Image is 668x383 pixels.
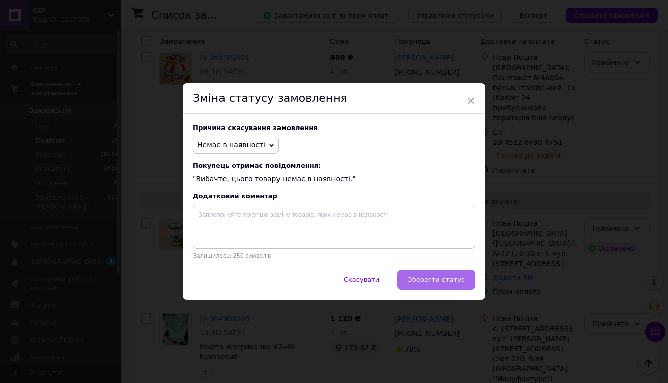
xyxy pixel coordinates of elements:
[193,162,475,169] span: Покупець отримає повідомлення:
[193,124,475,132] div: Причина скасування замовлення
[193,162,475,184] div: "Вибачте, цього товару немає в наявності."
[193,192,475,200] div: Додатковий коментар
[183,83,485,114] div: Зміна статусу замовлення
[397,270,475,290] button: Зберегти статус
[197,141,265,149] span: Немає в наявності
[193,252,475,259] p: Залишилось: 250 символів
[408,276,465,283] span: Зберегти статус
[466,92,475,109] span: ×
[333,270,390,290] button: Скасувати
[344,276,379,283] span: Скасувати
